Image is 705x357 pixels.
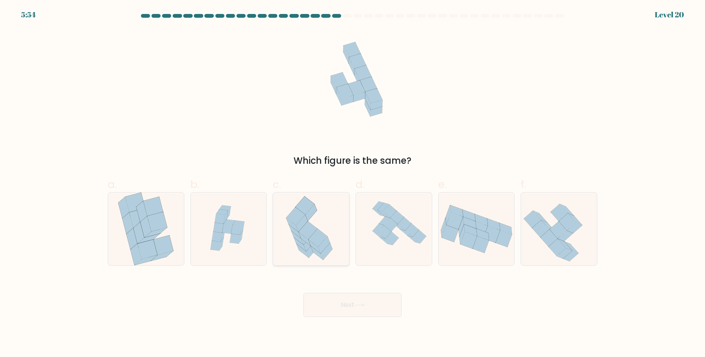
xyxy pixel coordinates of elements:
div: 5:54 [21,9,36,20]
span: a. [108,177,117,192]
span: f. [521,177,526,192]
span: b. [190,177,199,192]
span: d. [356,177,365,192]
span: c. [273,177,281,192]
div: Which figure is the same? [112,154,593,168]
button: Next [303,293,402,317]
div: Level 20 [655,9,684,20]
span: e. [438,177,447,192]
